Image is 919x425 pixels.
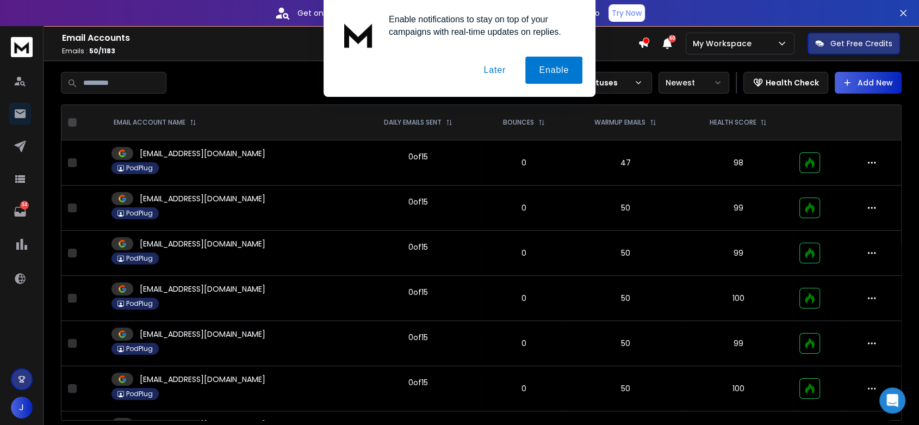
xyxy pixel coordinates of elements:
td: 99 [684,186,793,231]
td: 50 [567,231,683,276]
td: 100 [684,276,793,321]
p: 34 [20,201,29,210]
p: 0 [487,157,561,168]
td: 50 [567,366,683,411]
button: Enable [525,57,582,84]
div: 0 of 15 [408,332,428,343]
p: 0 [487,293,561,304]
p: [EMAIL_ADDRESS][DOMAIN_NAME] [140,284,265,294]
p: 0 [487,202,561,213]
td: 50 [567,321,683,366]
p: PodPlug [126,344,153,353]
a: 34 [9,201,31,223]
p: DAILY EMAILS SENT [384,118,442,127]
div: 0 of 15 [408,196,428,207]
p: [EMAIL_ADDRESS][DOMAIN_NAME] [140,329,265,340]
div: 0 of 15 [408,151,428,162]
button: J [11,397,33,418]
button: Later [470,57,519,84]
p: PodPlug [126,254,153,263]
p: PodPlug [126,164,153,173]
td: 98 [684,140,793,186]
p: 0 [487,338,561,349]
td: 50 [567,276,683,321]
img: notification icon [337,13,380,57]
p: 0 [487,248,561,258]
p: PodPlug [126,299,153,308]
div: EMAIL ACCOUNT NAME [114,118,196,127]
td: 47 [567,140,683,186]
td: 99 [684,231,793,276]
td: 100 [684,366,793,411]
td: 50 [567,186,683,231]
p: [EMAIL_ADDRESS][DOMAIN_NAME] [140,238,265,249]
p: [EMAIL_ADDRESS][DOMAIN_NAME] [140,374,265,385]
p: PodPlug [126,390,153,398]
div: 0 of 15 [408,377,428,388]
p: [EMAIL_ADDRESS][DOMAIN_NAME] [140,193,265,204]
p: HEALTH SCORE [709,118,756,127]
p: 0 [487,383,561,394]
div: 0 of 15 [408,242,428,252]
td: 99 [684,321,793,366]
div: Enable notifications to stay on top of your campaigns with real-time updates on replies. [380,13,582,38]
p: BOUNCES [503,118,534,127]
p: PodPlug [126,209,153,218]
div: Open Intercom Messenger [879,387,905,414]
div: 0 of 15 [408,287,428,298]
p: WARMUP EMAILS [594,118,645,127]
p: [EMAIL_ADDRESS][DOMAIN_NAME] [140,148,265,159]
